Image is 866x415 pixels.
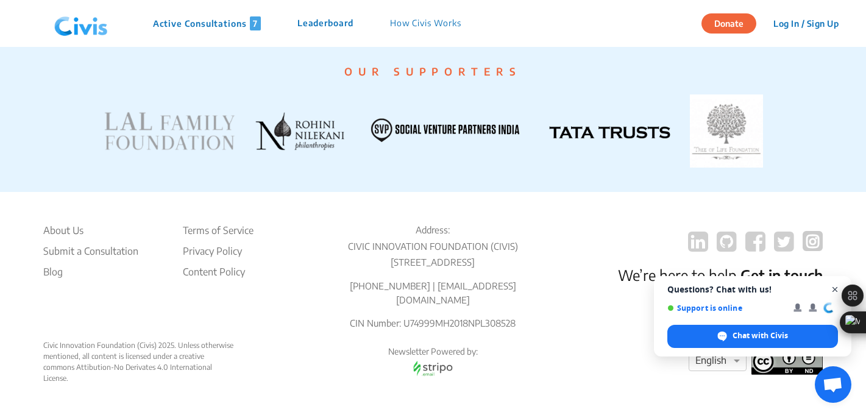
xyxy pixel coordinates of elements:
[328,239,538,254] p: CIVIC INNOVATION FOUNDATION (CIVIS)
[183,264,254,279] li: Content Policy
[690,94,763,168] img: TATA TRUSTS
[828,282,843,297] span: Close chat
[751,349,823,375] img: footer logo
[701,16,765,29] a: Donate
[328,223,538,237] p: Address:
[815,366,851,403] div: Open chat
[701,13,756,34] button: Donate
[407,358,458,379] img: stripo email logo
[740,266,823,284] a: Get in touch
[49,5,113,42] img: navlogo.png
[43,244,138,258] li: Submit a Consultation
[153,16,261,30] p: Active Consultations
[733,330,788,341] span: Chat with Civis
[667,285,838,294] span: Questions? Chat with us!
[255,112,344,151] img: ROHINI NILEKANI PHILANTHROPIES
[328,316,538,330] p: CIN Number: U74999MH2018NPL308528
[390,16,461,30] p: How Civis Works
[667,325,838,348] div: Chat with Civis
[104,112,236,151] img: LAL FAMILY FOUNDATION
[183,244,254,258] li: Privacy Policy
[250,16,261,30] span: 7
[43,223,138,238] li: About Us
[328,346,538,358] p: Newsletter Powered by:
[328,279,538,307] p: [PHONE_NUMBER] | [EMAIL_ADDRESS][DOMAIN_NAME]
[297,16,353,30] p: Leaderboard
[43,264,138,279] a: Blog
[667,303,785,313] span: Support is online
[549,126,670,138] img: TATA TRUSTS
[43,340,235,384] div: Civic Innovation Foundation (Civis) 2025. Unless otherwise mentioned, all content is licensed und...
[183,223,254,238] li: Terms of Service
[765,14,846,33] button: Log In / Sign Up
[364,112,530,151] img: SVP INDIA
[328,255,538,269] p: [STREET_ADDRESS]
[618,264,823,286] p: We’re here to help.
